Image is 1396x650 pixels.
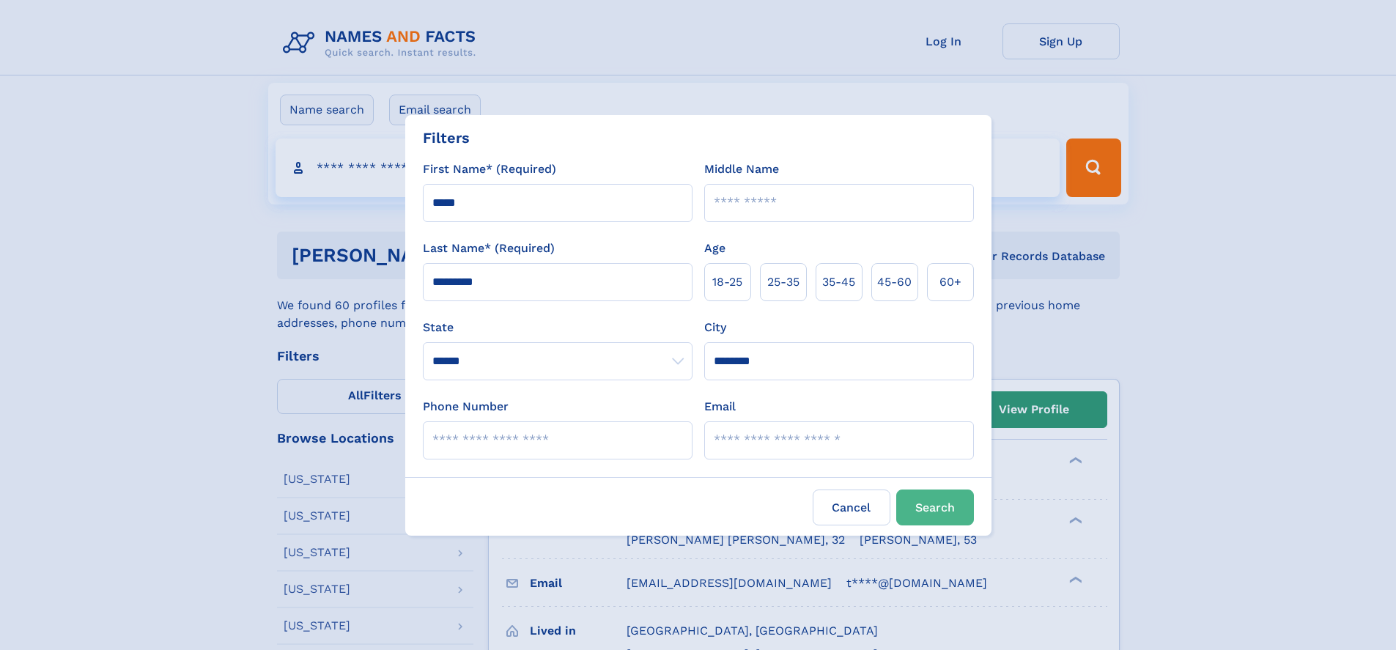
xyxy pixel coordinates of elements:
[423,240,555,257] label: Last Name* (Required)
[767,273,799,291] span: 25‑35
[704,398,736,416] label: Email
[712,273,742,291] span: 18‑25
[822,273,855,291] span: 35‑45
[813,490,890,525] label: Cancel
[896,490,974,525] button: Search
[704,160,779,178] label: Middle Name
[423,160,556,178] label: First Name* (Required)
[423,319,693,336] label: State
[704,319,726,336] label: City
[704,240,725,257] label: Age
[423,127,470,149] div: Filters
[877,273,912,291] span: 45‑60
[939,273,961,291] span: 60+
[423,398,509,416] label: Phone Number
